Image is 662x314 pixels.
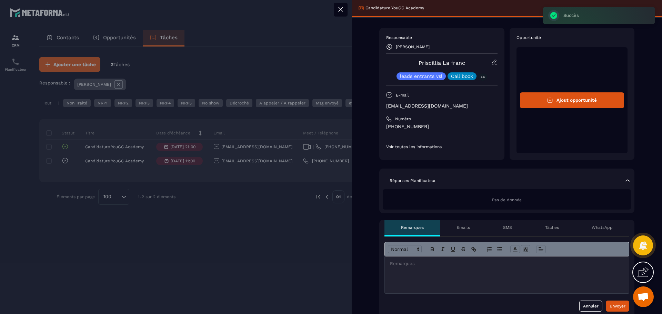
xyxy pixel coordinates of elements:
p: Candidature YouGC Academy [365,5,424,11]
div: Ouvrir le chat [633,286,654,307]
p: +4 [478,73,487,81]
p: Opportunité [516,35,628,40]
p: Réponses Planificateur [390,178,436,183]
button: Envoyer [606,301,629,312]
p: SMS [503,225,512,230]
div: Envoyer [610,303,625,310]
span: Pas de donnée [492,197,522,202]
p: leads entrants vsl [400,74,442,79]
p: E-mail [396,92,409,98]
p: Numéro [395,116,411,122]
button: Annuler [579,301,602,312]
p: [EMAIL_ADDRESS][DOMAIN_NAME] [386,103,498,109]
p: Remarques [401,225,424,230]
p: Voir toutes les informations [386,144,498,150]
p: [PERSON_NAME] [396,44,430,49]
p: [PHONE_NUMBER] [386,123,498,130]
p: WhatsApp [592,225,613,230]
p: Responsable [386,35,498,40]
p: Emails [457,225,470,230]
a: Priscillia La franc [419,60,465,66]
p: Call book [451,74,473,79]
p: Tâches [545,225,559,230]
button: Ajout opportunité [520,92,624,108]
